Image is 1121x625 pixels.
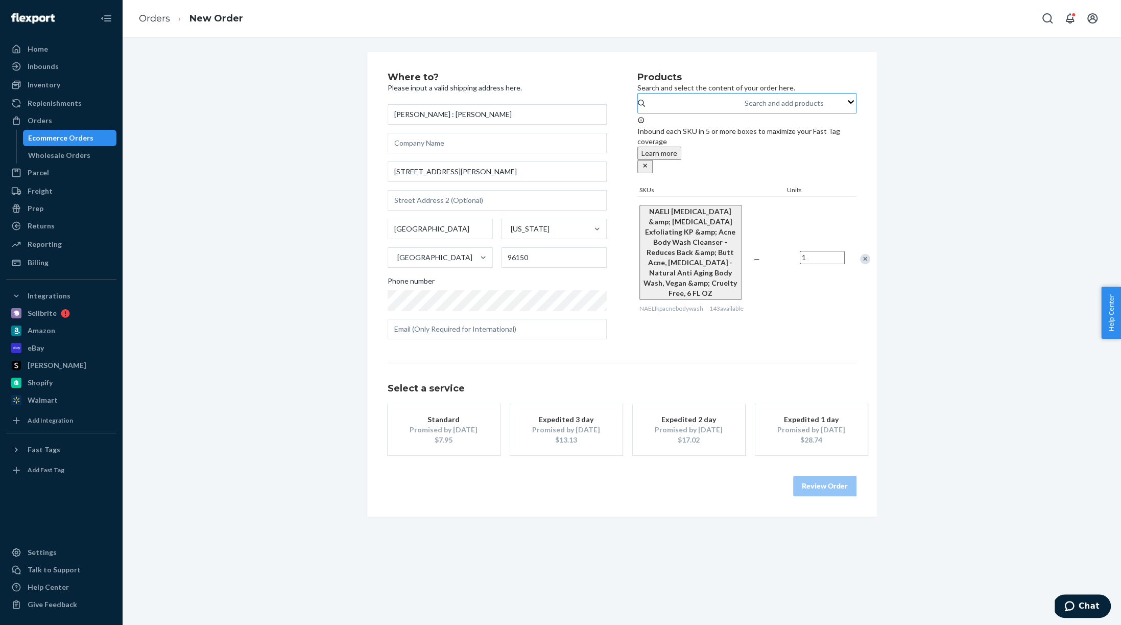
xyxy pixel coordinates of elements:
a: Freight [6,183,116,199]
button: Give Feedback [6,596,116,613]
button: Learn more [637,147,681,160]
div: Help Center [28,582,69,592]
p: Search and select the content of your order here. [637,83,856,93]
a: Inventory [6,77,116,93]
div: Expedited 1 day [771,414,852,425]
div: Search and add products [745,98,824,108]
div: Orders [28,115,52,126]
a: Walmart [6,392,116,408]
div: [PERSON_NAME] [28,360,86,371]
a: eBay [6,340,116,356]
div: Talk to Support [28,565,81,575]
button: NAELI [MEDICAL_DATA] &amp; [MEDICAL_DATA] Exfoliating KP &amp; Acne Body Wash Cleanser - Reduces ... [639,205,742,300]
div: Add Integration [28,416,73,425]
div: Give Feedback [28,599,77,610]
input: Quantity [800,251,845,264]
div: [GEOGRAPHIC_DATA] [397,252,472,263]
div: Reporting [28,239,62,249]
a: Home [6,41,116,57]
input: Company Name [388,133,607,153]
div: eBay [28,343,44,353]
div: Promised by [DATE] [648,425,730,435]
a: New Order [189,13,243,24]
a: Shopify [6,375,116,391]
a: Returns [6,218,116,234]
input: [GEOGRAPHIC_DATA] [396,252,397,263]
span: 143 available [709,305,744,312]
iframe: Opens a widget where you can chat to one of our agents [1055,594,1111,620]
div: Standard [403,414,485,425]
div: $17.02 [648,435,730,445]
span: Phone number [388,276,435,290]
a: Replenishments [6,95,116,111]
button: Review Order [793,476,856,496]
div: Freight [28,186,53,196]
div: Promised by [DATE] [771,425,852,435]
a: Reporting [6,236,116,252]
div: Units [785,186,831,196]
div: Inbound each SKU in 5 or more boxes to maximize your Fast Tag coverage [637,116,856,173]
a: Wholesale Orders [23,147,117,164]
a: Amazon [6,322,116,339]
button: close [637,160,653,173]
div: Remove Item [860,254,870,264]
div: Inventory [28,80,60,90]
span: — [754,254,760,263]
div: Amazon [28,326,55,336]
button: Open account menu [1082,8,1103,29]
a: Settings [6,544,116,561]
a: Add Fast Tag [6,462,116,478]
input: Street Address 2 (Optional) [388,190,607,211]
span: NAELI [MEDICAL_DATA] &amp; [MEDICAL_DATA] Exfoliating KP &amp; Acne Body Wash Cleanser - Reduces ... [643,207,737,297]
div: [US_STATE] [511,224,550,234]
p: Please input a valid shipping address here. [388,83,607,93]
button: Expedited 2 dayPromised by [DATE]$17.02 [633,404,745,455]
button: Talk to Support [6,562,116,578]
h1: Select a service [388,384,856,394]
button: Integrations [6,288,116,304]
input: Email (Only Required for International) [388,319,607,339]
input: First & Last Name [388,104,607,125]
button: Help Center [1101,287,1121,339]
input: City [388,219,493,239]
a: Sellbrite [6,305,116,321]
input: [US_STATE] [510,224,511,234]
a: Orders [6,112,116,129]
div: Fast Tags [28,445,60,455]
div: Settings [28,547,57,558]
span: NAELIkpacnebodywash [639,305,703,312]
div: Promised by [DATE] [526,425,607,435]
a: [PERSON_NAME] [6,357,116,374]
input: ZIP Code [501,247,607,268]
input: Street Address [388,161,607,182]
div: Billing [28,258,49,268]
div: Integrations [28,291,70,301]
div: Expedited 3 day [526,414,607,425]
div: $28.74 [771,435,852,445]
a: Inbounds [6,58,116,75]
div: SKUs [637,186,785,196]
div: Inbounds [28,61,59,72]
div: Ecommerce Orders [28,133,93,143]
a: Billing [6,254,116,271]
a: Ecommerce Orders [23,130,117,146]
div: Replenishments [28,98,82,108]
a: Help Center [6,579,116,595]
button: StandardPromised by [DATE]$7.95 [388,404,500,455]
div: Expedited 2 day [648,414,730,425]
div: Add Fast Tag [28,466,64,474]
div: Shopify [28,378,53,388]
a: Orders [139,13,170,24]
button: Open Search Box [1037,8,1058,29]
div: Walmart [28,395,58,405]
a: Add Integration [6,412,116,429]
div: Sellbrite [28,308,57,318]
button: Expedited 3 dayPromised by [DATE]$13.13 [510,404,623,455]
div: Home [28,44,48,54]
div: $13.13 [526,435,607,445]
div: Wholesale Orders [28,150,90,160]
div: Prep [28,203,43,214]
div: $7.95 [403,435,485,445]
